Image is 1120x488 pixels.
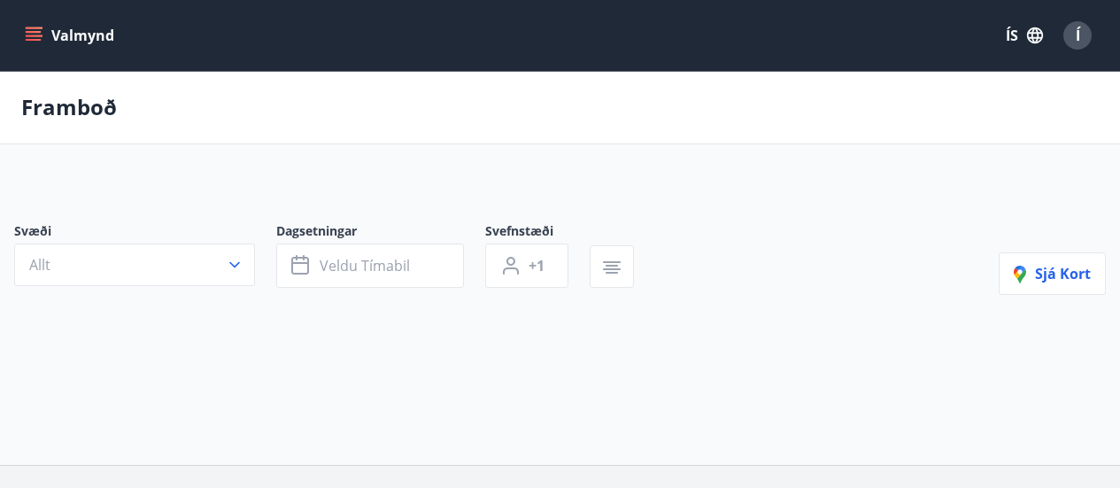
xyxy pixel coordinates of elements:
button: menu [21,19,121,51]
span: Dagsetningar [276,222,485,244]
span: Sjá kort [1014,264,1091,283]
span: Í [1076,26,1080,45]
span: +1 [529,256,545,275]
span: Allt [29,255,50,275]
span: Veldu tímabil [320,256,410,275]
p: Framboð [21,92,117,122]
button: ÍS [996,19,1053,51]
span: Svefnstæði [485,222,590,244]
button: Í [1056,14,1099,57]
span: Svæði [14,222,276,244]
button: +1 [485,244,568,288]
button: Veldu tímabil [276,244,464,288]
button: Sjá kort [999,252,1106,295]
button: Allt [14,244,255,286]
